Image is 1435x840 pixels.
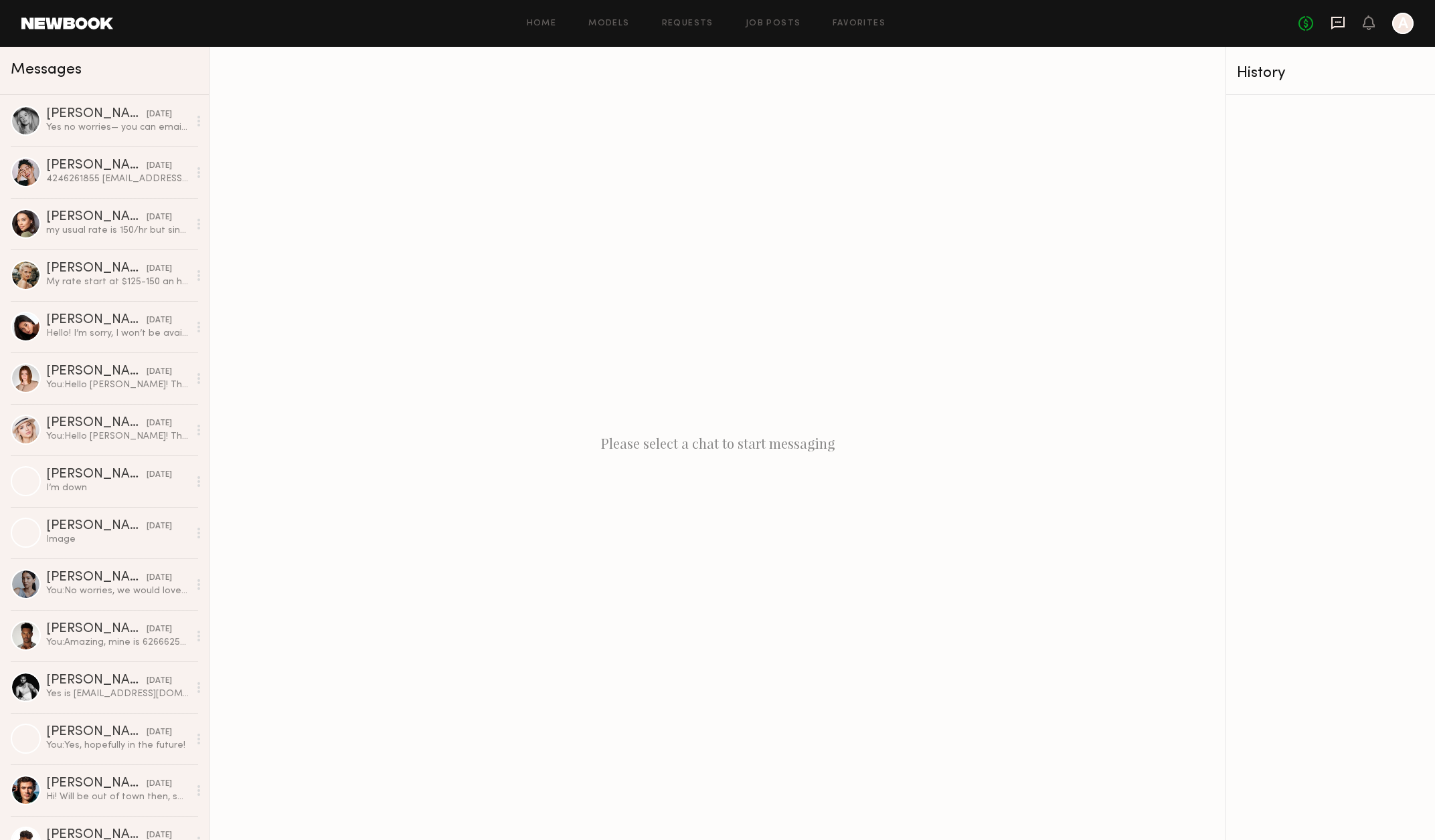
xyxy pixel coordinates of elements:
div: [DATE] [147,263,172,276]
div: [PERSON_NAME] [46,468,147,482]
div: You: Yes, hopefully in the future! [46,739,189,752]
div: [PERSON_NAME] [46,211,147,224]
div: [PERSON_NAME] [46,262,147,276]
div: [PERSON_NAME] [46,726,147,739]
div: [PERSON_NAME] [46,777,147,791]
div: [DATE] [147,623,172,636]
div: Please select a chat to start messaging [209,47,1226,840]
div: [PERSON_NAME] [46,674,147,688]
div: I’m down [46,482,189,494]
div: [PERSON_NAME] [46,571,147,585]
a: Job Posts [746,19,801,28]
a: Models [588,19,629,28]
div: Hi! Will be out of town then, sorry! [46,791,189,803]
div: History [1237,66,1424,81]
div: Image [46,533,189,546]
div: [DATE] [147,778,172,791]
div: [DATE] [147,520,172,533]
div: Yes no worries— you can email any details to [EMAIL_ADDRESS][DOMAIN_NAME] [46,121,189,134]
div: [PERSON_NAME] [46,623,147,636]
div: [DATE] [147,314,172,327]
div: [PERSON_NAME] [46,365,147,379]
div: You: Hello [PERSON_NAME]! This is [PERSON_NAME], the Head of Branding of the company KraftGeek, w... [46,430,189,443]
div: 4246261855 [EMAIL_ADDRESS][DOMAIN_NAME] [46,173,189,185]
a: Favorites [833,19,885,28]
div: [DATE] [147,469,172,482]
div: [PERSON_NAME] [46,417,147,430]
div: You: No worries, we would love to book you for a future shoot sometime! [46,585,189,597]
a: Home [527,19,557,28]
span: Messages [11,62,82,78]
div: [DATE] [147,211,172,224]
div: [DATE] [147,108,172,121]
a: Requests [662,19,713,28]
div: [DATE] [147,366,172,379]
div: You: Amazing, mine is 6266625436! Will email out a day of schedule soon. [46,636,189,649]
div: Hello! I’m sorry, I won’t be available that day! [46,327,189,340]
div: [PERSON_NAME] [46,108,147,121]
a: A [1392,13,1414,34]
div: [PERSON_NAME] [46,520,147,533]
div: [DATE] [147,160,172,173]
div: [DATE] [147,572,172,585]
div: You: Hello [PERSON_NAME]! This is [PERSON_NAME], the Head of Branding of the company KraftGeek, w... [46,379,189,391]
div: my usual rate is 150/hr but since you guys are OC based and a smaller launch i’d be willing to do... [46,224,189,237]
div: Yes is [EMAIL_ADDRESS][DOMAIN_NAME] [46,688,189,700]
div: [PERSON_NAME] [46,314,147,327]
div: [PERSON_NAME] [46,159,147,173]
div: [DATE] [147,417,172,430]
div: [DATE] [147,726,172,739]
div: My rate start at $125-150 an hour, depending on the usage. [46,276,189,288]
div: [DATE] [147,675,172,688]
